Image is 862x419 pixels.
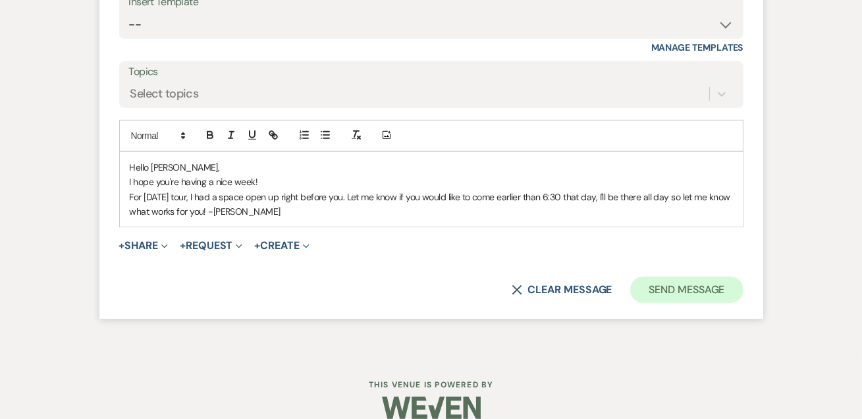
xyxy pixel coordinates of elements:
[130,160,733,175] p: Hello [PERSON_NAME],
[130,85,199,103] div: Select topics
[129,63,734,82] label: Topics
[119,240,169,251] button: Share
[130,190,733,219] p: For [DATE] tour, I had a space open up right before you. Let me know if you would like to come ea...
[254,240,260,251] span: +
[630,277,743,303] button: Send Message
[254,240,309,251] button: Create
[180,240,186,251] span: +
[180,240,242,251] button: Request
[130,175,733,189] p: I hope you're having a nice week!
[119,240,125,251] span: +
[512,285,612,295] button: Clear message
[651,42,743,53] a: Manage Templates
